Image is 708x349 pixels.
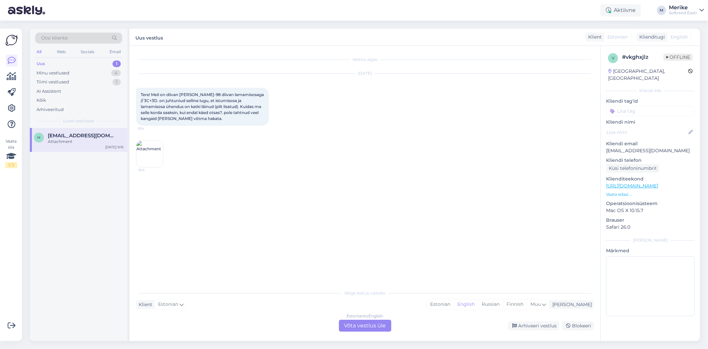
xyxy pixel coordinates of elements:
div: All [35,48,43,56]
div: [PERSON_NAME] [550,301,592,308]
p: Mac OS X 10.15.7 [606,207,695,214]
div: Klient [586,34,602,41]
div: Merike [669,5,697,10]
div: Arhiveeri vestlus [508,321,559,330]
div: Email [108,48,122,56]
div: Estonian to English [347,313,383,319]
div: Aktiivne [600,4,641,16]
div: Uus [37,60,45,67]
p: Vaata edasi ... [606,191,695,197]
p: Kliendi email [606,140,695,147]
div: Vestlus algas [136,57,594,62]
span: Tere! Meil on diivan [PERSON_NAME]-98 diivan lamamisosaga // 3C+3D. on juhtuniud selline lugu, et... [141,92,265,121]
p: Kliendi tag'id [606,98,695,105]
div: Võta vestlus üle [339,320,391,332]
div: Arhiveeritud [37,106,64,113]
p: Kliendi nimi [606,119,695,126]
div: [PERSON_NAME] [606,237,695,243]
div: Valige keel ja vastake [136,290,594,296]
span: Uued vestlused [63,118,94,124]
img: Askly Logo [5,34,18,47]
span: Estonian [158,301,178,308]
p: Safari 26.0 [606,224,695,231]
input: Lisa nimi [606,129,687,136]
div: Tiimi vestlused [37,79,69,85]
span: Muu [530,301,541,307]
div: Kliendi info [606,88,695,94]
p: Märkmed [606,247,695,254]
div: [DATE] [136,70,594,76]
span: 9:14 [138,168,163,173]
input: Lisa tag [606,106,695,116]
div: Web [55,48,67,56]
p: Brauser [606,217,695,224]
div: Attachment [48,139,123,145]
p: Kliendi telefon [606,157,695,164]
div: 1 [113,79,121,85]
div: [GEOGRAPHIC_DATA], [GEOGRAPHIC_DATA] [608,68,688,82]
div: Softrend Eesti [669,10,697,16]
span: Estonian [607,34,628,41]
div: Socials [79,48,96,56]
div: AI Assistent [37,88,61,95]
p: [EMAIL_ADDRESS][DOMAIN_NAME] [606,147,695,154]
p: Klienditeekond [606,175,695,182]
span: h [37,135,40,140]
div: 1 / 3 [5,162,17,168]
div: 4 [111,70,121,76]
div: Klient [136,301,152,308]
div: English [454,299,478,309]
div: Klienditugi [637,34,665,41]
div: M [657,6,666,15]
a: MerikeSoftrend Eesti [669,5,704,16]
div: 1 [113,60,121,67]
div: Küsi telefoninumbrit [606,164,660,173]
span: Offline [664,54,693,61]
div: Blokeeri [562,321,594,330]
div: # vkghxjlz [622,53,664,61]
label: Uus vestlus [135,33,163,42]
img: Attachment [136,141,163,167]
span: 9:14 [138,126,163,131]
span: English [670,34,688,41]
div: Vaata siia [5,138,17,168]
div: Russian [478,299,503,309]
div: Kõik [37,97,46,104]
div: Minu vestlused [37,70,69,76]
p: Operatsioonisüsteem [606,200,695,207]
span: v [612,56,614,60]
div: Finnish [503,299,527,309]
span: harrirastas1@gmail.com [48,133,117,139]
span: Otsi kliente [41,35,68,42]
div: Estonian [427,299,454,309]
div: [DATE] 9:16 [105,145,123,150]
a: [URL][DOMAIN_NAME] [606,183,658,189]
